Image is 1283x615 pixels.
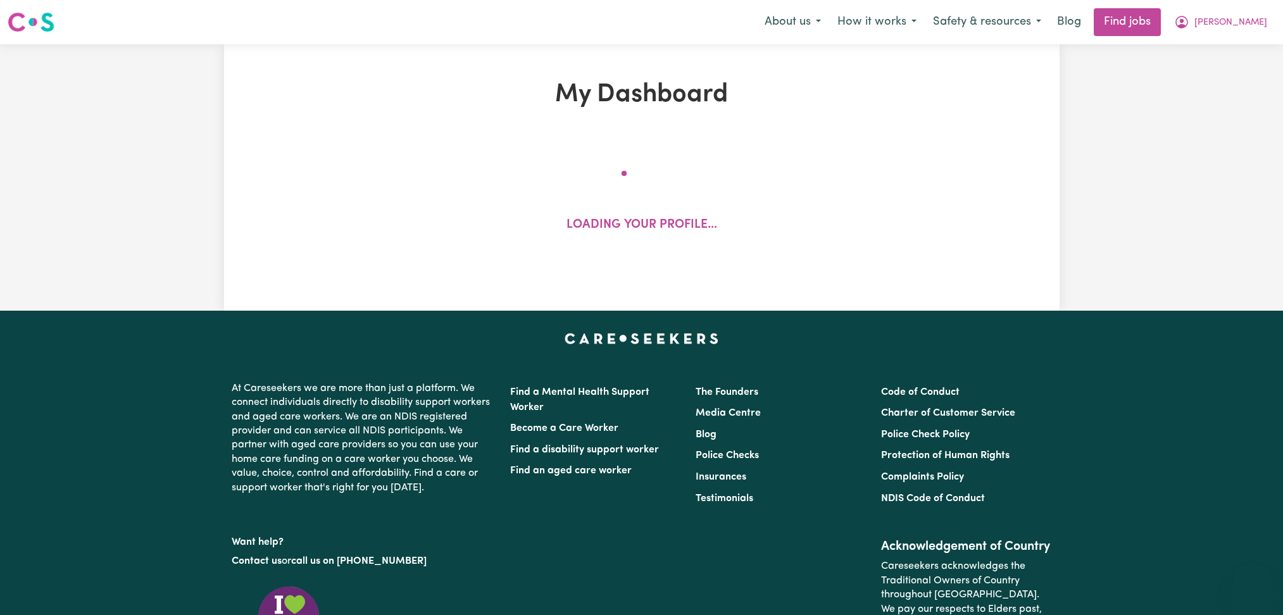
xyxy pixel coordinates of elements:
button: Safety & resources [925,9,1049,35]
a: Blog [696,430,717,440]
a: Complaints Policy [881,472,964,482]
a: Insurances [696,472,746,482]
a: Testimonials [696,494,753,504]
button: My Account [1166,9,1275,35]
a: Charter of Customer Service [881,408,1015,418]
h2: Acknowledgement of Country [881,539,1051,554]
span: [PERSON_NAME] [1194,16,1267,30]
a: Protection of Human Rights [881,450,1010,461]
img: Careseekers logo [8,11,54,34]
a: Careseekers logo [8,8,54,37]
a: Find jobs [1094,8,1161,36]
a: Media Centre [696,408,761,418]
button: About us [756,9,829,35]
a: Contact us [232,556,282,566]
a: Find a disability support worker [510,445,659,455]
p: or [232,549,495,573]
a: Become a Care Worker [510,423,618,433]
button: How it works [829,9,925,35]
a: call us on [PHONE_NUMBER] [291,556,427,566]
a: Police Check Policy [881,430,970,440]
a: Find a Mental Health Support Worker [510,387,649,413]
p: Want help? [232,530,495,549]
a: Code of Conduct [881,387,960,397]
a: Police Checks [696,450,759,461]
a: The Founders [696,387,758,397]
a: Careseekers home page [565,333,718,344]
h1: My Dashboard [371,80,913,110]
p: At Careseekers we are more than just a platform. We connect individuals directly to disability su... [232,376,495,500]
iframe: Button to launch messaging window [1232,564,1273,605]
a: Find an aged care worker [510,466,632,476]
a: Blog [1049,8,1089,36]
p: Loading your profile... [566,216,717,235]
a: NDIS Code of Conduct [881,494,985,504]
